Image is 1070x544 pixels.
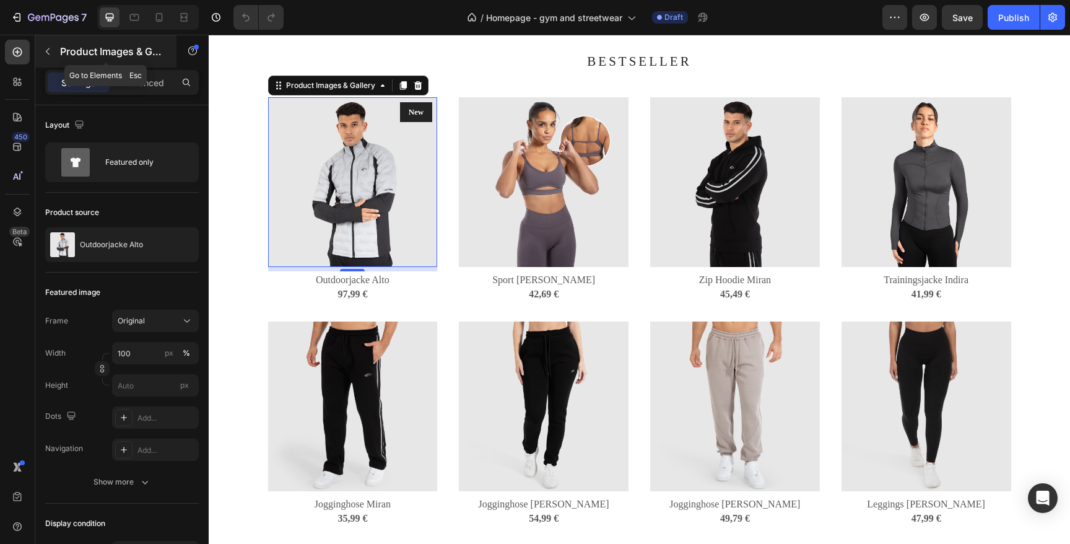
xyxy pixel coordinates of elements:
p: Settings [61,76,96,89]
a: Sport [PERSON_NAME] [250,237,420,254]
label: Height [45,380,68,391]
button: Original [112,310,199,332]
div: Product source [45,207,99,218]
img: Anthrazit [633,63,802,232]
span: Draft [664,12,683,23]
p: Product Images & Gallery [60,44,165,59]
div: Open Intercom Messenger [1028,483,1058,513]
div: Add... [137,445,196,456]
div: 35,99 € [128,475,160,493]
div: Featured image [45,287,100,298]
a: Trainingsjacke Indira [633,237,802,254]
button: % [162,346,176,361]
div: Display condition [45,518,105,529]
img: Schwarz [633,287,802,457]
div: Beta [9,227,30,237]
a: Jogginghose Miran [59,287,229,457]
img: Hellbraun [441,287,611,457]
div: Undo/Redo [233,5,284,30]
div: px [165,348,173,359]
span: Homepage - gym and streetwear [486,11,622,24]
div: 49,79 € [510,475,542,493]
p: Advanced [122,76,164,89]
span: / [481,11,484,24]
img: Schwarz [59,287,229,457]
div: Navigation [45,443,83,454]
a: Zip Hoodie Miran [441,237,611,254]
a: Jogginghose [PERSON_NAME] [441,461,611,478]
div: Featured only [105,148,181,177]
div: Add... [137,413,196,424]
div: 42,69 € [319,251,351,268]
img: Schwarz [250,287,420,457]
button: Show more [45,471,199,493]
button: Save [942,5,983,30]
div: Layout [45,117,87,134]
div: 47,99 € [702,475,734,493]
span: px [180,380,189,390]
img: product feature img [50,232,75,257]
div: 41,99 € [702,251,734,268]
p: Outdoorjacke Alto [80,240,143,249]
label: Width [45,348,66,359]
a: Jogginghose [PERSON_NAME] [250,461,420,478]
input: px [112,374,199,397]
iframe: Design area [209,35,1070,544]
input: px% [112,342,199,364]
span: Save [952,12,973,23]
div: 54,99 € [319,475,351,493]
img: Schwarz [441,63,611,232]
button: 7 [5,5,92,30]
div: 45,49 € [510,251,542,268]
a: Leggings [PERSON_NAME] [633,461,802,478]
label: Frame [45,315,68,327]
button: Publish [988,5,1040,30]
div: Dots [45,408,79,425]
a: Jogginghose Miran [59,461,229,478]
div: Publish [998,11,1029,24]
button: px [179,346,194,361]
span: Original [118,315,145,327]
p: 7 [81,10,87,25]
img: Lila [250,63,420,232]
div: 450 [12,132,30,142]
div: Show more [94,476,151,488]
div: % [183,348,190,359]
